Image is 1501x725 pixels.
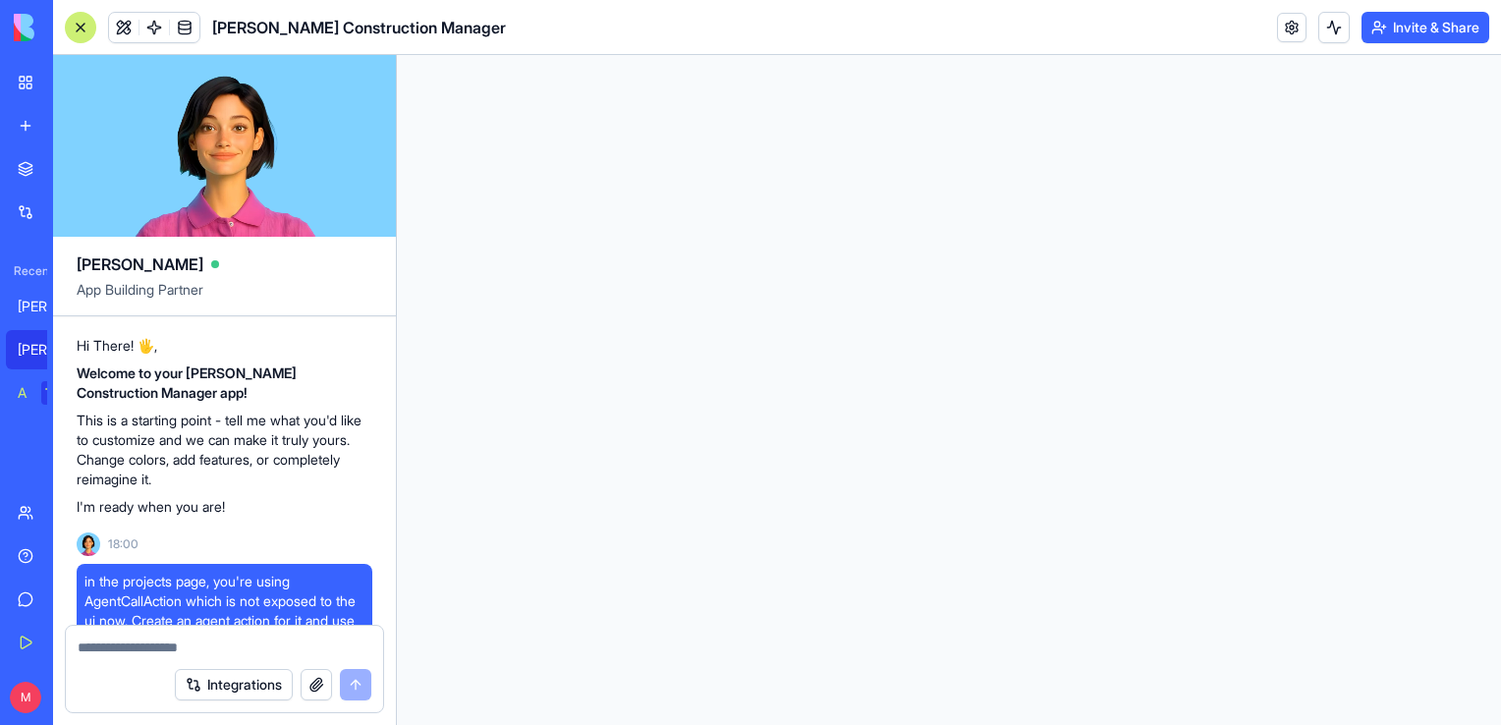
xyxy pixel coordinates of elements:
[6,287,84,326] a: [PERSON_NAME] Construction - Project Management
[6,263,47,279] span: Recent
[14,14,136,41] img: logo
[10,682,41,713] span: M
[77,336,372,356] p: Hi There! 🖐️,
[18,383,28,403] div: AI Logo Generator
[18,297,73,316] div: [PERSON_NAME] Construction - Project Management
[84,572,364,650] span: in the projects page, you're using AgentCallAction which is not exposed to the ui now. Create an ...
[18,340,73,360] div: [PERSON_NAME] Construction Manager
[108,536,139,552] span: 18:00
[77,364,297,401] strong: Welcome to your [PERSON_NAME] Construction Manager app!
[175,669,293,700] button: Integrations
[77,497,372,517] p: I'm ready when you are!
[6,330,84,369] a: [PERSON_NAME] Construction Manager
[41,381,73,405] div: TRY
[6,373,84,413] a: AI Logo GeneratorTRY
[77,532,100,556] img: Ella_00000_wcx2te.png
[77,252,203,276] span: [PERSON_NAME]
[212,16,506,39] span: [PERSON_NAME] Construction Manager
[1362,12,1489,43] button: Invite & Share
[77,280,372,315] span: App Building Partner
[77,411,372,489] p: This is a starting point - tell me what you'd like to customize and we can make it truly yours. C...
